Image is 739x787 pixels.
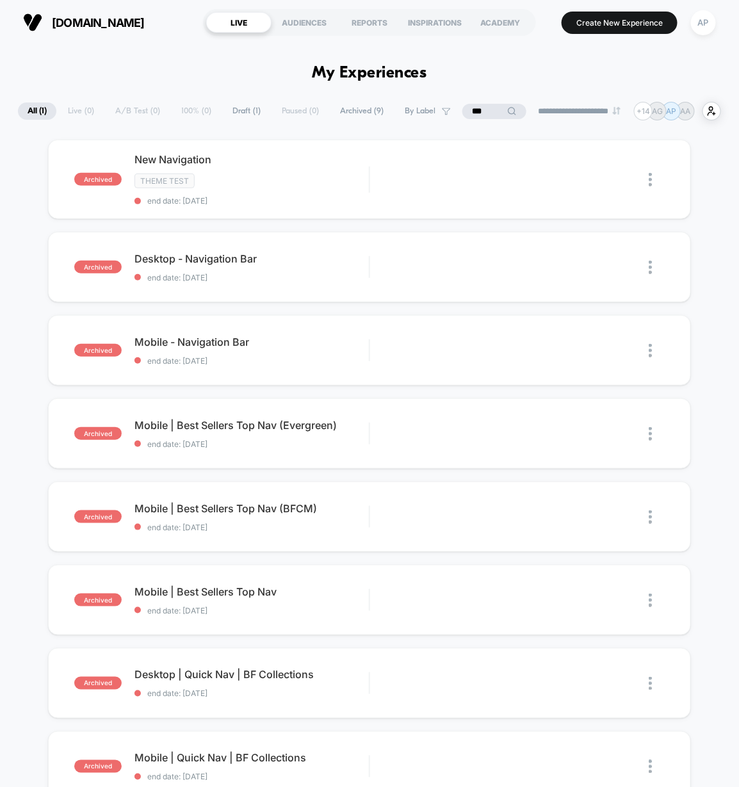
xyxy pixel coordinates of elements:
button: [DOMAIN_NAME] [19,12,149,33]
span: [DOMAIN_NAME] [52,16,145,29]
span: end date: [DATE] [134,273,369,282]
span: archived [74,677,122,690]
span: New Navigation [134,153,369,166]
img: Visually logo [23,13,42,32]
img: end [613,107,621,115]
span: archived [74,173,122,186]
span: end date: [DATE] [134,606,369,615]
span: archived [74,427,122,440]
span: archived [74,344,122,357]
span: archived [74,594,122,606]
span: archived [74,760,122,773]
span: end date: [DATE] [134,196,369,206]
img: close [649,677,652,690]
button: AP [687,10,720,36]
p: AG [652,106,663,116]
span: By Label [405,106,435,116]
img: close [649,760,652,774]
h1: My Experiences [313,64,427,83]
div: INSPIRATIONS [402,12,467,33]
span: end date: [DATE] [134,356,369,366]
span: end date: [DATE] [134,772,369,782]
div: ACADEMY [467,12,533,33]
span: Mobile | Quick Nav | BF Collections [134,752,369,765]
p: AA [681,106,691,116]
img: close [649,173,652,186]
span: Mobile | Best Sellers Top Nav (Evergreen) [134,419,369,432]
div: AUDIENCES [272,12,337,33]
span: Draft ( 1 ) [223,102,270,120]
span: Desktop | Quick Nav | BF Collections [134,669,369,681]
div: + 14 [634,102,653,120]
div: LIVE [206,12,272,33]
p: AP [667,106,677,116]
span: Desktop - Navigation Bar [134,252,369,265]
span: Archived ( 9 ) [330,102,393,120]
div: REPORTS [337,12,402,33]
div: AP [691,10,716,35]
span: archived [74,510,122,523]
img: close [649,594,652,607]
img: close [649,344,652,357]
button: Create New Experience [562,12,678,34]
span: Mobile | Best Sellers Top Nav (BFCM) [134,502,369,515]
img: close [649,510,652,524]
span: Theme Test [134,174,195,188]
img: close [649,427,652,441]
span: Mobile | Best Sellers Top Nav [134,585,369,598]
span: All ( 1 ) [18,102,56,120]
span: Mobile - Navigation Bar [134,336,369,348]
span: archived [74,261,122,273]
span: end date: [DATE] [134,523,369,532]
span: end date: [DATE] [134,439,369,449]
span: end date: [DATE] [134,689,369,699]
img: close [649,261,652,274]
